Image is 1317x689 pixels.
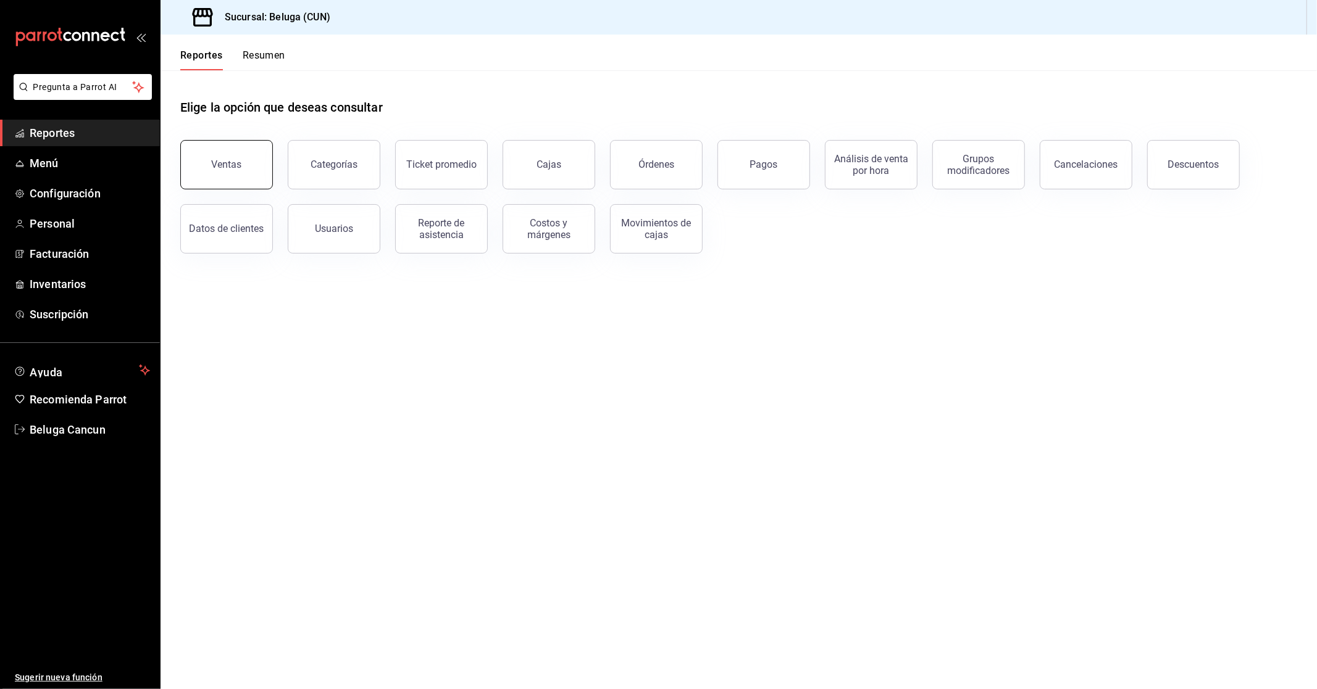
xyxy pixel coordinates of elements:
[212,159,242,170] div: Ventas
[750,159,778,170] div: Pagos
[717,140,810,189] button: Pagos
[395,204,488,254] button: Reporte de asistencia
[14,74,152,100] button: Pregunta a Parrot AI
[638,159,674,170] div: Órdenes
[1168,159,1219,170] div: Descuentos
[403,217,480,241] div: Reporte de asistencia
[180,204,273,254] button: Datos de clientes
[30,245,150,262] span: Facturación
[15,671,150,684] span: Sugerir nueva función
[503,140,595,189] button: Cajas
[610,204,703,254] button: Movimientos de cajas
[180,140,273,189] button: Ventas
[315,223,353,234] div: Usuarios
[30,276,150,292] span: Inventarios
[825,140,918,189] button: Análisis de venta por hora
[610,140,703,189] button: Órdenes
[30,185,150,202] span: Configuración
[190,223,264,234] div: Datos de clientes
[180,49,223,70] button: Reportes
[503,204,595,254] button: Costos y márgenes
[940,153,1017,176] div: Grupos modificadores
[311,159,357,170] div: Categorías
[180,98,383,117] h1: Elige la opción que deseas consultar
[288,204,380,254] button: Usuarios
[1040,140,1132,189] button: Cancelaciones
[215,10,330,25] h3: Sucursal: Beluga (CUN)
[30,306,150,323] span: Suscripción
[33,81,133,94] span: Pregunta a Parrot AI
[537,159,561,170] div: Cajas
[136,32,146,42] button: open_drawer_menu
[180,49,285,70] div: navigation tabs
[30,215,150,232] span: Personal
[395,140,488,189] button: Ticket promedio
[30,421,150,438] span: Beluga Cancun
[833,153,909,176] div: Análisis de venta por hora
[243,49,285,70] button: Resumen
[406,159,477,170] div: Ticket promedio
[1147,140,1240,189] button: Descuentos
[30,155,150,171] span: Menú
[288,140,380,189] button: Categorías
[1055,159,1118,170] div: Cancelaciones
[9,89,152,102] a: Pregunta a Parrot AI
[30,391,150,408] span: Recomienda Parrot
[932,140,1025,189] button: Grupos modificadores
[30,363,134,378] span: Ayuda
[30,125,150,141] span: Reportes
[618,217,695,241] div: Movimientos de cajas
[511,217,587,241] div: Costos y márgenes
